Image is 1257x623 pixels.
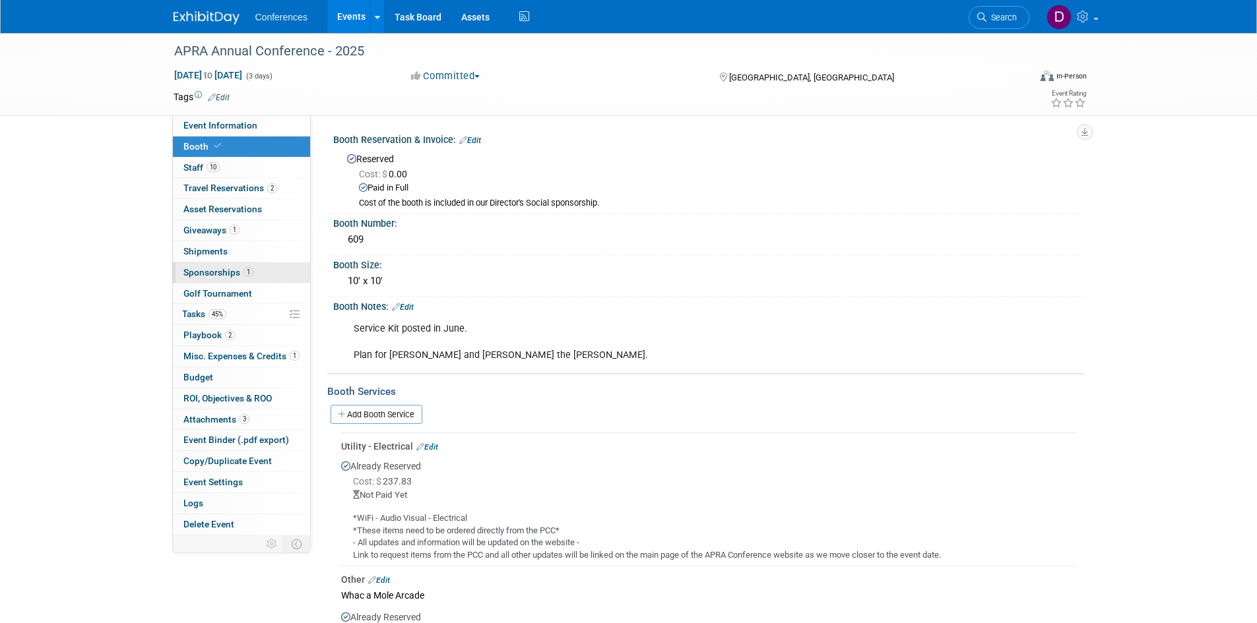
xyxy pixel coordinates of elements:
[183,330,235,340] span: Playbook
[359,169,389,179] span: Cost: $
[341,502,1074,561] div: *WiFi - Audio Visual - Electrical *These items need to be ordered directly from the PCC* - All up...
[173,136,310,157] a: Booth
[353,476,417,487] span: 237.83
[174,90,230,104] td: Tags
[183,225,240,235] span: Giveaways
[183,498,203,508] span: Logs
[359,198,1074,209] div: Cost of the booth is included in our Director's Social sponsorship.
[406,69,485,83] button: Committed
[283,535,310,552] td: Toggle Event Tabs
[174,69,243,81] span: [DATE] [DATE]
[183,141,224,152] span: Booth
[183,393,272,403] span: ROI, Objectives & ROO
[209,309,226,319] span: 45%
[353,489,1074,502] div: Not Paid Yet
[1047,5,1072,30] img: Diane Arabia
[183,288,252,299] span: Golf Tournament
[729,73,894,82] span: [GEOGRAPHIC_DATA], [GEOGRAPHIC_DATA]
[170,40,1010,63] div: APRA Annual Conference - 2025
[183,351,300,361] span: Misc. Expenses & Credits
[359,182,1074,194] div: Paid in Full
[173,367,310,388] a: Budget
[174,11,240,24] img: ExhibitDay
[459,136,481,145] a: Edit
[173,472,310,492] a: Event Settings
[182,309,226,319] span: Tasks
[230,225,240,235] span: 1
[173,158,310,178] a: Staff10
[183,519,234,529] span: Delete Event
[1056,71,1087,81] div: In-Person
[183,414,249,425] span: Attachments
[173,220,310,241] a: Giveaways1
[290,351,300,361] span: 1
[173,178,310,198] a: Travel Reservations2
[951,69,1087,88] div: Event Format
[173,346,310,367] a: Misc. Expenses & Credits1
[255,12,307,22] span: Conferences
[1041,71,1054,81] img: Format-Inperson.png
[173,115,310,136] a: Event Information
[353,476,383,487] span: Cost: $
[416,442,438,452] a: Edit
[202,70,214,80] span: to
[183,246,228,256] span: Shipments
[173,241,310,262] a: Shipments
[368,576,390,585] a: Edit
[183,267,253,278] span: Sponsorships
[267,183,277,193] span: 2
[986,13,1017,22] span: Search
[240,414,249,424] span: 3
[341,440,1074,453] div: Utility - Electrical
[173,304,310,324] a: Tasks45%
[1050,90,1086,97] div: Event Rating
[183,456,272,466] span: Copy/Duplicate Event
[331,405,422,424] a: Add Booth Service
[183,434,289,445] span: Event Binder (.pdf export)
[392,303,414,312] a: Edit
[341,453,1074,561] div: Already Reserved
[207,162,220,172] span: 10
[343,271,1074,291] div: 10' x 10'
[173,451,310,471] a: Copy/Duplicate Event
[333,214,1084,230] div: Booth Number:
[183,183,277,193] span: Travel Reservations
[344,316,939,369] div: Service Kit posted in June. Plan for [PERSON_NAME] and [PERSON_NAME] the [PERSON_NAME].
[173,388,310,409] a: ROI, Objectives & ROO
[183,120,257,131] span: Event Information
[969,6,1029,29] a: Search
[225,330,235,340] span: 2
[208,93,230,102] a: Edit
[214,142,221,150] i: Booth reservation complete
[183,204,262,214] span: Asset Reservations
[183,477,243,487] span: Event Settings
[173,514,310,535] a: Delete Event
[343,149,1074,209] div: Reserved
[173,409,310,430] a: Attachments3
[327,384,1084,399] div: Booth Services
[359,169,412,179] span: 0.00
[173,493,310,514] a: Logs
[343,229,1074,250] div: 609
[333,297,1084,314] div: Booth Notes:
[173,283,310,304] a: Golf Tournament
[173,199,310,220] a: Asset Reservations
[183,162,220,173] span: Staff
[173,430,310,450] a: Event Binder (.pdf export)
[333,255,1084,272] div: Booth Size:
[341,586,1074,604] div: Whac a Mole Arcade
[261,535,284,552] td: Personalize Event Tab Strip
[183,372,213,382] span: Budget
[173,325,310,345] a: Playbook2
[173,262,310,283] a: Sponsorships1
[333,130,1084,147] div: Booth Reservation & Invoice:
[245,72,273,80] span: (3 days)
[243,267,253,277] span: 1
[341,573,1074,586] div: Other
